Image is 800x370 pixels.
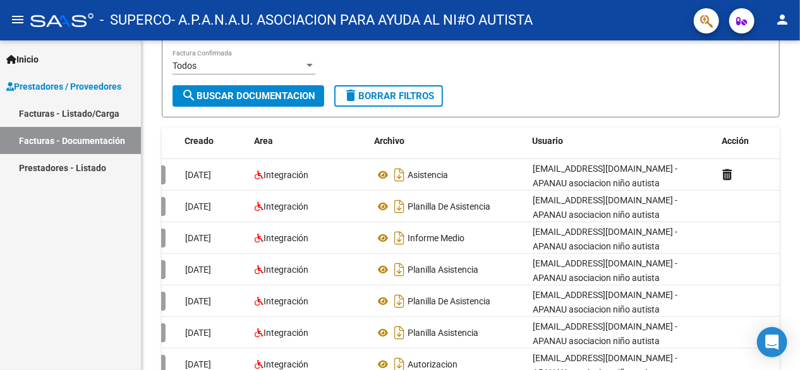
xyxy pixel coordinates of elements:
mat-icon: menu [10,12,25,27]
span: Inicio [6,52,39,66]
span: Archivo [374,136,404,146]
span: Borrar Filtros [343,90,434,102]
span: [EMAIL_ADDRESS][DOMAIN_NAME] - APANAU asociacion niño autista [533,164,677,188]
mat-icon: search [181,88,197,103]
span: [DATE] [185,201,211,212]
datatable-header-cell: Area [249,128,369,155]
button: Borrar Filtros [334,85,443,107]
span: [DATE] [185,170,211,180]
mat-icon: person [775,12,790,27]
span: Acción [722,136,749,146]
span: Integración [264,170,308,180]
i: Descargar documento [391,291,408,311]
span: [DATE] [185,296,211,306]
span: Asistencia [408,170,448,180]
i: Descargar documento [391,228,408,248]
span: Informe Medio [408,233,464,243]
datatable-header-cell: Creado [179,128,249,155]
button: Buscar Documentacion [173,85,324,107]
span: Buscar Documentacion [181,90,315,102]
span: Creado [185,136,214,146]
span: [EMAIL_ADDRESS][DOMAIN_NAME] - APANAU asociacion niño autista [533,195,677,220]
span: [EMAIL_ADDRESS][DOMAIN_NAME] - APANAU asociacion niño autista [533,321,677,346]
span: Prestadores / Proveedores [6,80,121,93]
span: [DATE] [185,328,211,338]
i: Descargar documento [391,323,408,343]
div: Open Intercom Messenger [757,327,787,357]
span: Integración [264,359,308,369]
span: Planilla Asistencia [408,265,478,275]
span: Area [254,136,273,146]
span: [EMAIL_ADDRESS][DOMAIN_NAME] - APANAU asociacion niño autista [533,258,677,283]
span: Todos [173,61,197,71]
span: Planilla De Asistencia [408,296,490,306]
span: Usuario [532,136,563,146]
span: Integración [264,265,308,275]
i: Descargar documento [391,260,408,280]
span: - A.P.A.N.A.U. ASOCIACION PARA AYUDA AL NI#O AUTISTA [171,6,533,34]
span: [DATE] [185,233,211,243]
span: Integración [264,233,308,243]
span: Planilla De Asistencia [408,201,490,212]
span: [EMAIL_ADDRESS][DOMAIN_NAME] - APANAU asociacion niño autista [533,227,677,251]
span: Integración [264,201,308,212]
span: Planilla Asistencia [408,328,478,338]
span: [DATE] [185,265,211,275]
span: [DATE] [185,359,211,369]
datatable-header-cell: Acción [717,128,780,155]
i: Descargar documento [391,196,408,217]
span: Integración [264,296,308,306]
datatable-header-cell: Archivo [369,128,527,155]
span: Autorizacion [408,359,458,369]
span: [EMAIL_ADDRESS][DOMAIN_NAME] - APANAU asociacion niño autista [533,290,677,314]
i: Descargar documento [391,165,408,185]
span: - SUPERCO [100,6,171,34]
datatable-header-cell: Usuario [527,128,717,155]
span: Integración [264,328,308,338]
mat-icon: delete [343,88,358,103]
